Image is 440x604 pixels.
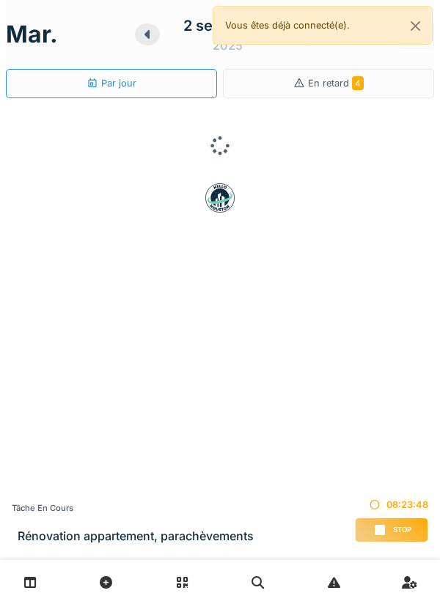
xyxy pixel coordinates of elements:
[393,525,411,535] span: Stop
[87,76,136,90] div: Par jour
[205,183,235,213] img: badge-BVDL4wpA.svg
[12,502,254,515] div: Tâche en cours
[352,76,364,90] span: 4
[183,15,272,37] div: 2 septembre
[355,498,428,512] div: 08:23:48
[18,529,254,543] h3: Rénovation appartement, parachèvements
[308,78,364,89] span: En retard
[213,37,243,54] div: 2025
[213,6,433,45] div: Vous êtes déjà connecté(e).
[399,7,432,45] button: Close
[6,21,58,48] h1: mar.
